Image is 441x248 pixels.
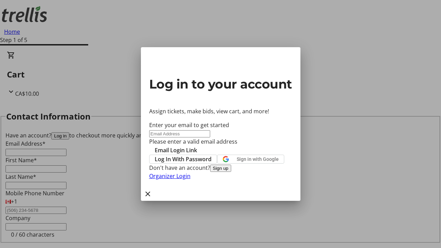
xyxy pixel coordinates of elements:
[149,107,292,115] p: Assign tickets, make bids, view cart, and more!
[149,137,292,146] tr-error: Please enter a valid email address
[237,156,279,162] span: Sign in with Google
[149,75,292,93] h2: Log in to your account
[149,172,191,180] a: Organizer Login
[210,165,231,172] button: Sign up
[149,155,217,164] button: Log In With Password
[141,187,155,201] button: Close
[149,121,229,129] label: Enter your email to get started
[149,164,292,172] div: Don't have an account?
[149,130,210,137] input: Email Address
[155,155,212,163] span: Log In With Password
[217,155,284,164] button: Sign in with Google
[155,146,197,154] span: Email Login Link
[149,146,203,154] button: Email Login Link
